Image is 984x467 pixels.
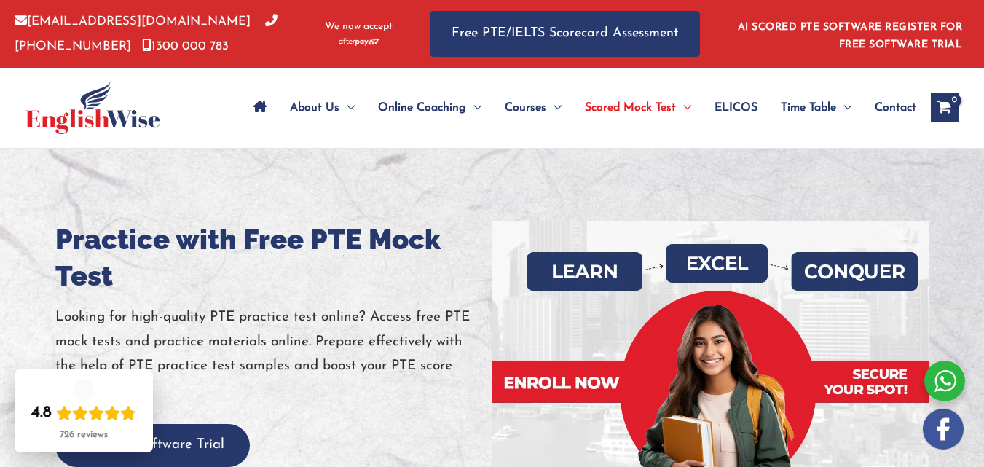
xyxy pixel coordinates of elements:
[781,82,836,133] span: Time Table
[242,82,916,133] nav: Site Navigation: Main Menu
[325,20,393,34] span: We now accept
[573,82,703,133] a: Scored Mock TestMenu Toggle
[378,82,466,133] span: Online Coaching
[715,82,757,133] span: ELICOS
[31,403,136,423] div: Rating: 4.8 out of 5
[769,82,863,133] a: Time TableMenu Toggle
[31,403,52,423] div: 4.8
[738,22,963,50] a: AI SCORED PTE SOFTWARE REGISTER FOR FREE SOFTWARE TRIAL
[703,82,769,133] a: ELICOS
[15,15,278,52] a: [PHONE_NUMBER]
[493,82,573,133] a: CoursesMenu Toggle
[931,93,959,122] a: View Shopping Cart, empty
[290,82,339,133] span: About Us
[366,82,493,133] a: Online CoachingMenu Toggle
[875,82,916,133] span: Contact
[676,82,691,133] span: Menu Toggle
[25,82,160,134] img: cropped-ew-logo
[55,221,492,294] h1: Practice with Free PTE Mock Test
[466,82,481,133] span: Menu Toggle
[339,82,355,133] span: Menu Toggle
[585,82,676,133] span: Scored Mock Test
[923,409,964,450] img: white-facebook.png
[836,82,851,133] span: Menu Toggle
[430,11,700,57] a: Free PTE/IELTS Scorecard Assessment
[339,38,379,46] img: Afterpay-Logo
[278,82,366,133] a: About UsMenu Toggle
[15,15,251,28] a: [EMAIL_ADDRESS][DOMAIN_NAME]
[505,82,546,133] span: Courses
[60,429,108,441] div: 726 reviews
[55,305,492,402] p: Looking for high-quality PTE practice test online? Access free PTE mock tests and practice materi...
[729,10,969,58] aside: Header Widget 1
[142,40,229,52] a: 1300 000 783
[863,82,916,133] a: Contact
[546,82,562,133] span: Menu Toggle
